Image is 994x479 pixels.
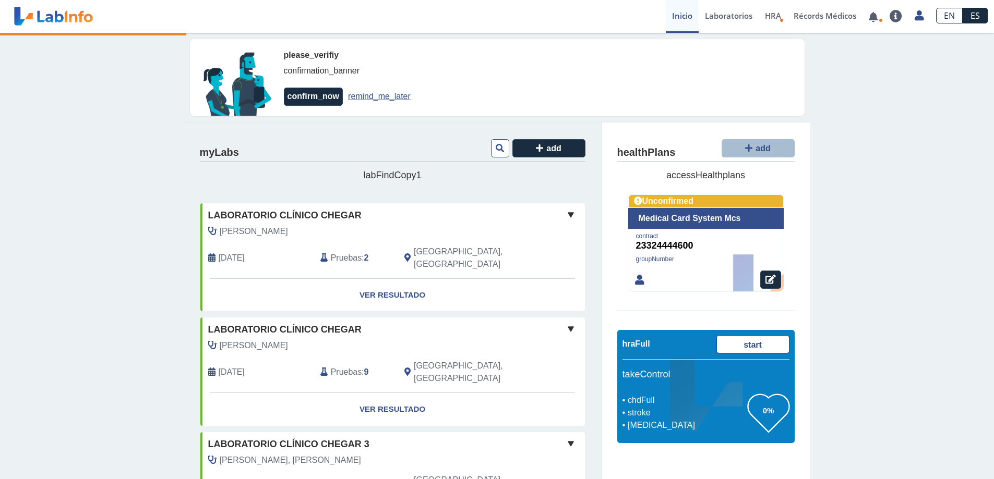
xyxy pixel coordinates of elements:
h4: healthPlans [617,146,676,159]
li: [MEDICAL_DATA] [625,419,748,432]
span: Rio Grande, PR [414,360,529,385]
span: Laboratorio Clínico Chegar 3 [208,437,369,451]
h5: takeControl [622,369,789,380]
span: HRA [765,10,781,21]
button: add [512,139,585,157]
li: stroke [625,407,748,419]
div: : [313,360,397,385]
span: Laboratorio Clínico Chegar [208,323,362,337]
span: 2024-09-13 [219,366,245,378]
iframe: Help widget launcher [901,438,983,468]
a: ES [963,8,988,23]
span: start [744,340,762,349]
button: add [722,139,795,157]
div: please_verifiy [284,49,654,62]
span: add [546,144,561,153]
span: Rio Grande, PR [414,245,529,271]
span: Rosa, Jessica [220,225,288,238]
span: Pruebas [331,366,362,378]
a: Ver Resultado [200,393,585,426]
span: 2025-02-15 [219,252,245,264]
span: hraFull [622,339,650,348]
a: EN [936,8,963,23]
li: chdFull [625,394,748,407]
span: Rosa Rodriguez, Jessica [220,454,361,466]
a: start [716,335,789,353]
a: remind_me_later [348,92,411,101]
span: labFindCopy1 [363,170,421,180]
span: accessHealthplans [666,170,745,180]
span: add [756,144,770,153]
h4: myLabs [200,146,239,159]
span: Pruebas [331,252,362,264]
span: Rosa, Jessica [220,339,288,352]
b: 9 [364,367,369,376]
span: Laboratorio Clínico Chegar [208,208,362,223]
div: : [313,245,397,271]
b: 2 [364,253,369,262]
h3: 0% [748,404,789,417]
span: confirmation_banner [284,66,360,75]
button: confirm_now [284,88,343,106]
a: Ver Resultado [200,279,585,312]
